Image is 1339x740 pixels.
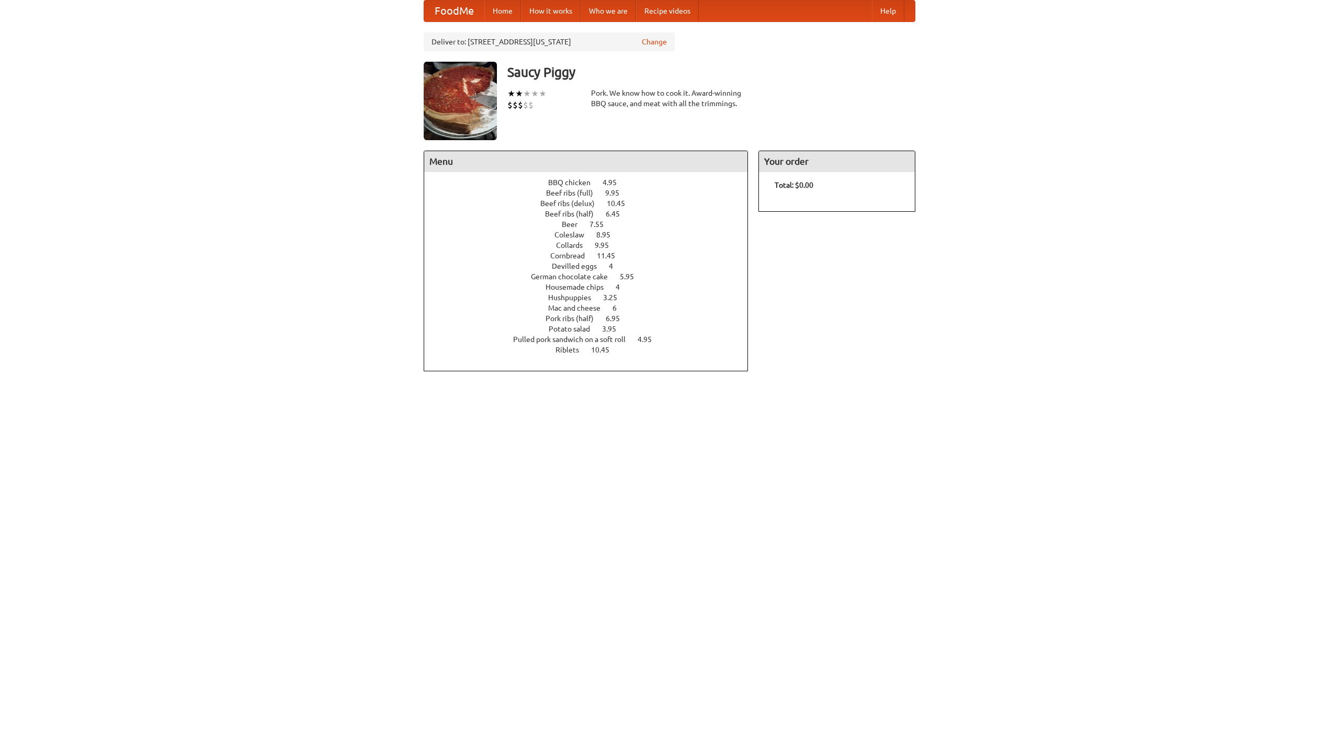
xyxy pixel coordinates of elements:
span: 4.95 [603,178,627,187]
li: $ [513,99,518,111]
span: 6.45 [606,210,630,218]
a: Coleslaw 8.95 [554,231,630,239]
a: How it works [521,1,581,21]
span: Housemade chips [546,283,614,291]
span: 5.95 [620,272,644,281]
a: Pork ribs (half) 6.95 [546,314,639,323]
a: Pulled pork sandwich on a soft roll 4.95 [513,335,671,344]
li: ★ [539,88,547,99]
a: Mac and cheese 6 [548,304,636,312]
h4: Your order [759,151,915,172]
span: 3.25 [603,293,628,302]
a: Hushpuppies 3.25 [548,293,637,302]
span: Pork ribs (half) [546,314,604,323]
span: 4 [609,262,623,270]
li: $ [528,99,534,111]
b: Total: $0.00 [775,181,813,189]
span: 10.45 [607,199,636,208]
a: Beef ribs (full) 9.95 [546,189,639,197]
li: $ [507,99,513,111]
img: angular.jpg [424,62,497,140]
span: Mac and cheese [548,304,611,312]
span: Collards [556,241,593,249]
span: 6 [612,304,627,312]
div: Pork. We know how to cook it. Award-winning BBQ sauce, and meat with all the trimmings. [591,88,748,109]
span: Beef ribs (half) [545,210,604,218]
a: Beef ribs (half) 6.45 [545,210,639,218]
span: Beer [562,220,588,229]
h4: Menu [424,151,747,172]
span: Potato salad [549,325,600,333]
span: BBQ chicken [548,178,601,187]
li: $ [523,99,528,111]
li: $ [518,99,523,111]
a: Beer 7.55 [562,220,623,229]
span: 6.95 [606,314,630,323]
a: Who we are [581,1,636,21]
span: 7.55 [589,220,614,229]
a: Devilled eggs 4 [552,262,632,270]
a: Help [872,1,904,21]
span: Beef ribs (delux) [540,199,605,208]
span: Hushpuppies [548,293,602,302]
div: Deliver to: [STREET_ADDRESS][US_STATE] [424,32,675,51]
a: Change [642,37,667,47]
a: Home [484,1,521,21]
li: ★ [523,88,531,99]
a: Housemade chips 4 [546,283,639,291]
a: Collards 9.95 [556,241,628,249]
a: Potato salad 3.95 [549,325,636,333]
a: FoodMe [424,1,484,21]
span: 10.45 [591,346,620,354]
li: ★ [515,88,523,99]
a: Beef ribs (delux) 10.45 [540,199,644,208]
a: Recipe videos [636,1,699,21]
span: 11.45 [597,252,626,260]
li: ★ [507,88,515,99]
a: Cornbread 11.45 [550,252,634,260]
span: Pulled pork sandwich on a soft roll [513,335,636,344]
h3: Saucy Piggy [507,62,915,83]
span: Devilled eggs [552,262,607,270]
span: Cornbread [550,252,595,260]
a: BBQ chicken 4.95 [548,178,636,187]
span: Beef ribs (full) [546,189,604,197]
span: 4.95 [638,335,662,344]
a: German chocolate cake 5.95 [531,272,653,281]
span: 9.95 [605,189,630,197]
span: 9.95 [595,241,619,249]
span: Riblets [555,346,589,354]
a: Riblets 10.45 [555,346,629,354]
span: German chocolate cake [531,272,618,281]
span: 8.95 [596,231,621,239]
span: Coleslaw [554,231,595,239]
span: 3.95 [602,325,627,333]
span: 4 [616,283,630,291]
li: ★ [531,88,539,99]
